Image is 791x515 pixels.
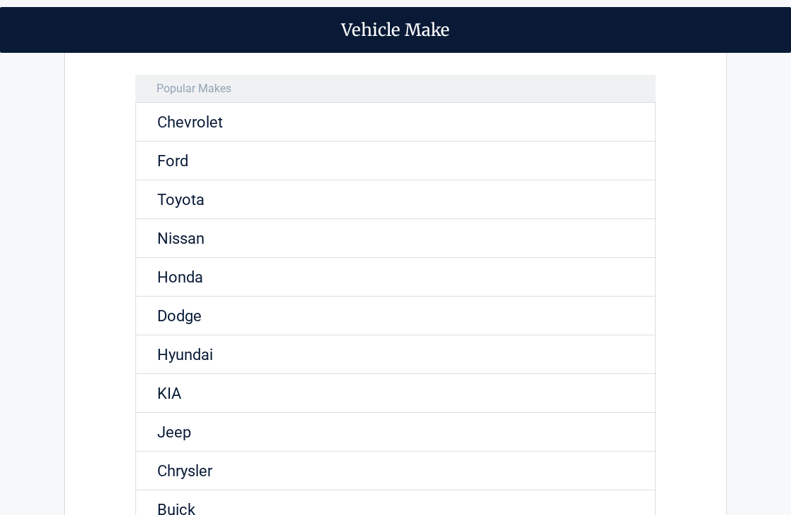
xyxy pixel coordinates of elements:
a: Jeep [135,413,656,452]
a: Nissan [135,219,656,258]
a: KIA [135,374,656,413]
a: Chevrolet [135,103,656,142]
a: Ford [135,142,656,180]
a: Toyota [135,180,656,219]
a: Honda [135,258,656,297]
a: Hyundai [135,335,656,374]
a: Chrysler [135,452,656,490]
a: Dodge [135,297,656,335]
h4: Popular Makes [135,75,656,103]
